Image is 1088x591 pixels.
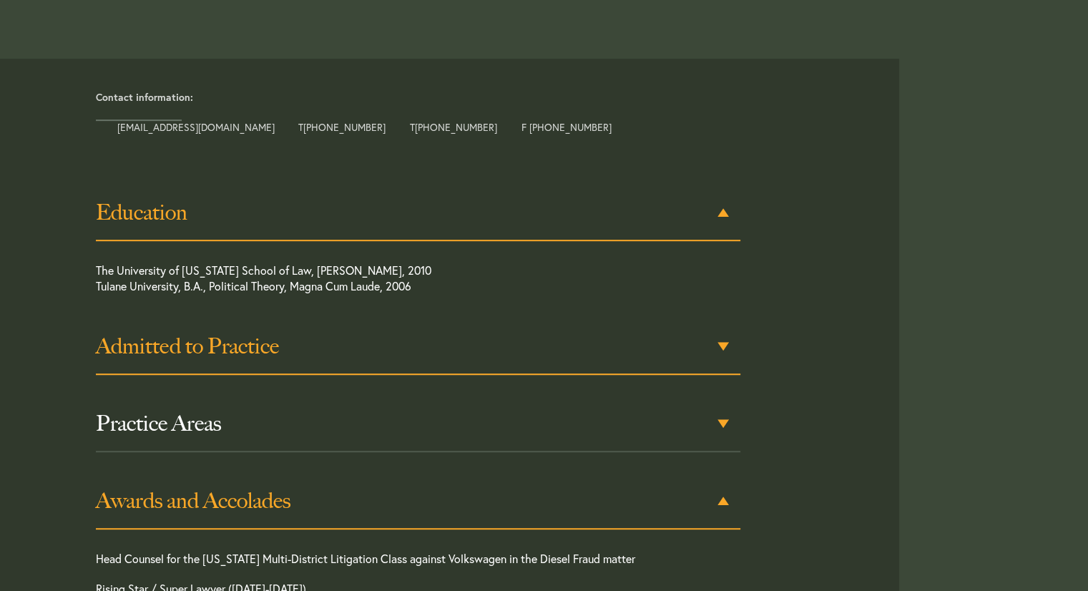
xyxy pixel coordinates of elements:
[521,122,612,132] span: F [PHONE_NUMBER]
[298,122,386,132] span: T
[96,333,741,359] h3: Admitted to Practice
[96,488,741,514] h3: Awards and Accolades
[96,200,741,225] h3: Education
[96,551,677,574] p: Head Counsel for the [US_STATE] Multi-District Litigation Class against Volkswagen in the Diesel ...
[410,122,497,132] span: T
[96,263,677,301] p: The University of [US_STATE] School of Law, [PERSON_NAME], 2010 Tulane University, B.A., Politica...
[117,120,275,134] a: [EMAIL_ADDRESS][DOMAIN_NAME]
[303,120,386,134] a: [PHONE_NUMBER]
[96,411,741,436] h3: Practice Areas
[96,90,193,104] strong: Contact information:
[415,120,497,134] a: [PHONE_NUMBER]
